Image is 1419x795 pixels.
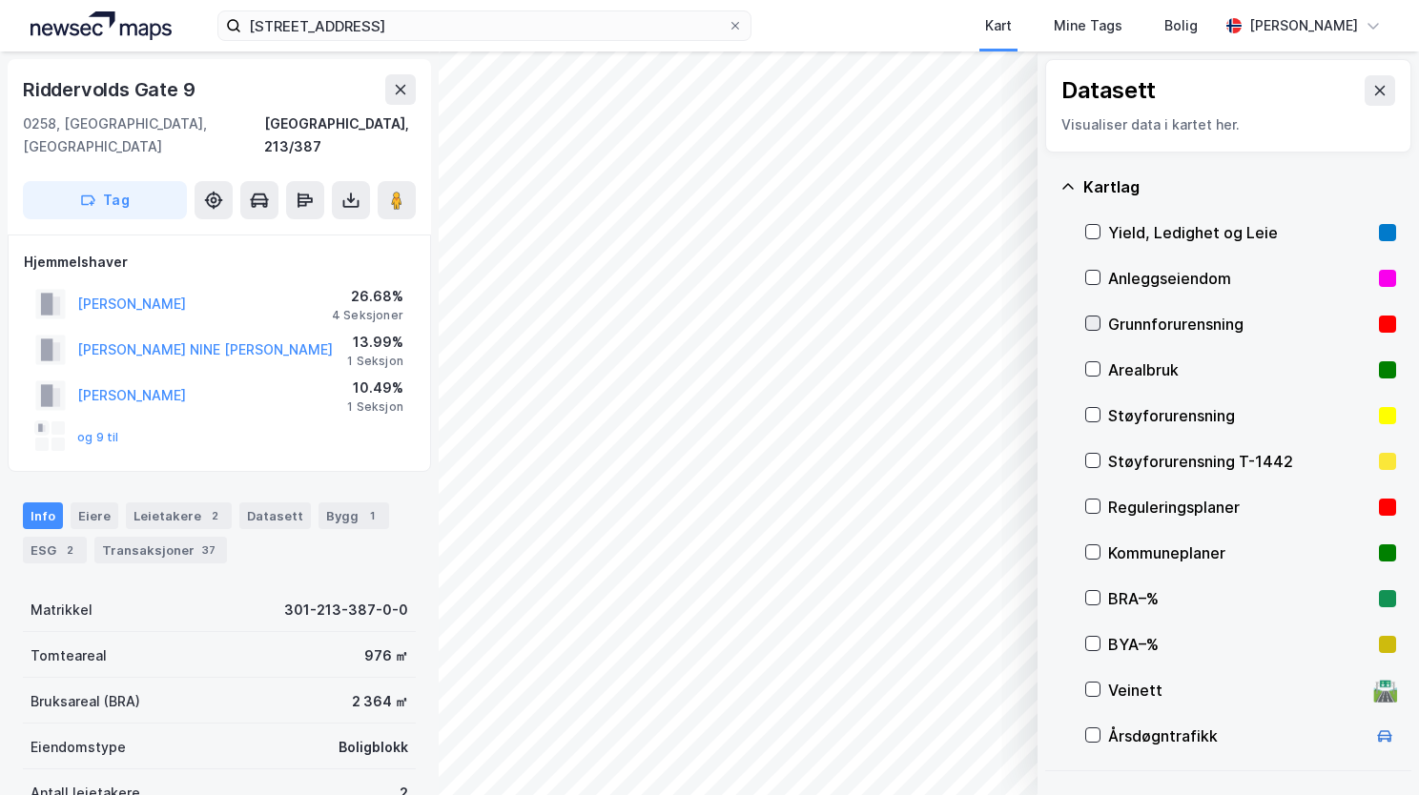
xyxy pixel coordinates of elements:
div: Boligblokk [339,736,408,759]
div: Info [23,502,63,529]
div: Bruksareal (BRA) [31,690,140,713]
div: 976 ㎡ [364,644,408,667]
div: Datasett [239,502,311,529]
div: 13.99% [347,331,403,354]
div: BYA–% [1108,633,1371,656]
div: [GEOGRAPHIC_DATA], 213/387 [264,112,416,158]
div: 26.68% [332,285,403,308]
div: Kommuneplaner [1108,541,1371,564]
div: Veinett [1108,679,1366,702]
div: 2 364 ㎡ [352,690,408,713]
div: 1 Seksjon [347,399,403,415]
div: Anleggseiendom [1108,267,1371,290]
div: Transaksjoner [94,537,227,563]
div: Kart [985,14,1012,37]
div: 37 [198,540,219,560]
iframe: Chat Widget [1324,703,1419,795]
div: 0258, [GEOGRAPHIC_DATA], [GEOGRAPHIC_DATA] [23,112,264,158]
div: ESG [23,537,87,563]
div: Eiere [71,502,118,529]
div: Visualiser data i kartet her. [1061,113,1395,136]
div: Bolig [1164,14,1198,37]
div: Kartlag [1083,175,1396,198]
div: BRA–% [1108,587,1371,610]
div: Bygg [319,502,389,529]
div: Datasett [1061,75,1156,106]
div: Reguleringsplaner [1108,496,1371,519]
div: 2 [60,540,79,560]
div: Yield, Ledighet og Leie [1108,221,1371,244]
button: Tag [23,181,187,219]
div: Støyforurensning [1108,404,1371,427]
div: Årsdøgntrafikk [1108,724,1366,747]
div: [PERSON_NAME] [1249,14,1358,37]
div: Tomteareal [31,644,107,667]
div: Grunnforurensning [1108,313,1371,336]
div: 2 [205,506,224,525]
div: 301-213-387-0-0 [284,599,408,622]
div: 4 Seksjoner [332,308,403,323]
div: 1 [362,506,381,525]
div: Støyforurensning T-1442 [1108,450,1371,473]
div: Leietakere [126,502,232,529]
input: Søk på adresse, matrikkel, gårdeiere, leietakere eller personer [241,11,728,40]
div: 1 Seksjon [347,354,403,369]
div: Matrikkel [31,599,93,622]
div: Mine Tags [1054,14,1122,37]
div: 🛣️ [1372,678,1398,703]
div: Eiendomstype [31,736,126,759]
img: logo.a4113a55bc3d86da70a041830d287a7e.svg [31,11,172,40]
div: Riddervolds Gate 9 [23,74,198,105]
div: Arealbruk [1108,358,1371,381]
div: 10.49% [347,377,403,399]
div: Hjemmelshaver [24,251,415,274]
